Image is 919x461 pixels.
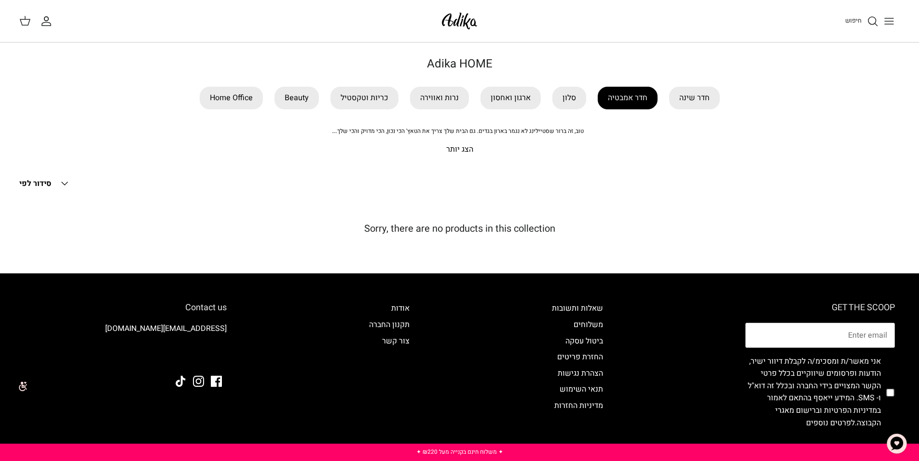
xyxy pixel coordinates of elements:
a: Instagram [193,376,204,387]
a: חדר אמבטיה [598,87,658,109]
a: לפרטים נוספים [806,417,855,429]
span: סידור לפי [19,178,51,189]
h6: GET THE SCOOP [745,303,895,313]
a: ארגון ואחסון [480,87,541,109]
input: Email [745,323,895,348]
h5: Sorry, there are no products in this collection [19,223,900,235]
img: accessibility_icon02.svg [7,373,34,399]
a: אודות [391,303,410,314]
a: [EMAIL_ADDRESS][DOMAIN_NAME] [105,323,227,334]
div: Secondary navigation [542,303,613,461]
a: סלון [552,87,586,109]
a: שאלות ותשובות [552,303,603,314]
a: מדיניות החזרות [554,400,603,411]
label: אני מאשר/ת ומסכימ/ה לקבלת דיוור ישיר, הודעות ופרסומים שיווקיים בכלל פרטי הקשר המצויים בידי החברה ... [745,356,881,430]
button: הרשמי לניוזלטר [819,437,895,461]
a: החזרת פריטים [557,351,603,363]
h6: Contact us [24,303,227,313]
a: נרות ואווירה [410,87,469,109]
img: Adika IL [439,10,480,32]
a: Facebook [211,376,222,387]
a: חדר שינה [669,87,720,109]
p: הצג יותר [122,144,797,156]
a: ביטול עסקה [565,335,603,347]
a: הצהרת נגישות [558,368,603,379]
a: Home Office [200,87,263,109]
a: חיפוש [845,15,878,27]
img: Adika IL [200,350,227,362]
button: Toggle menu [878,11,900,32]
a: משלוחים [574,319,603,330]
button: סידור לפי [19,173,70,194]
a: Beauty [274,87,319,109]
a: כריות וטקסטיל [330,87,398,109]
a: תנאי השימוש [560,383,603,395]
h1: Adika HOME [122,57,797,71]
span: חיפוש [845,16,862,25]
div: Secondary navigation [359,303,419,461]
a: תקנון החברה [369,319,410,330]
button: צ'אט [882,429,911,458]
a: צור קשר [382,335,410,347]
a: ✦ משלוח חינם בקנייה מעל ₪220 ✦ [416,448,503,456]
span: טוב, זה ברור שסטיילינג לא נגמר בארון בגדים. גם הבית שלך צריך את הטאץ' הכי נכון, הכי מדויק והכי שלך. [332,127,584,135]
a: Tiktok [175,376,186,387]
a: החשבון שלי [41,15,56,27]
